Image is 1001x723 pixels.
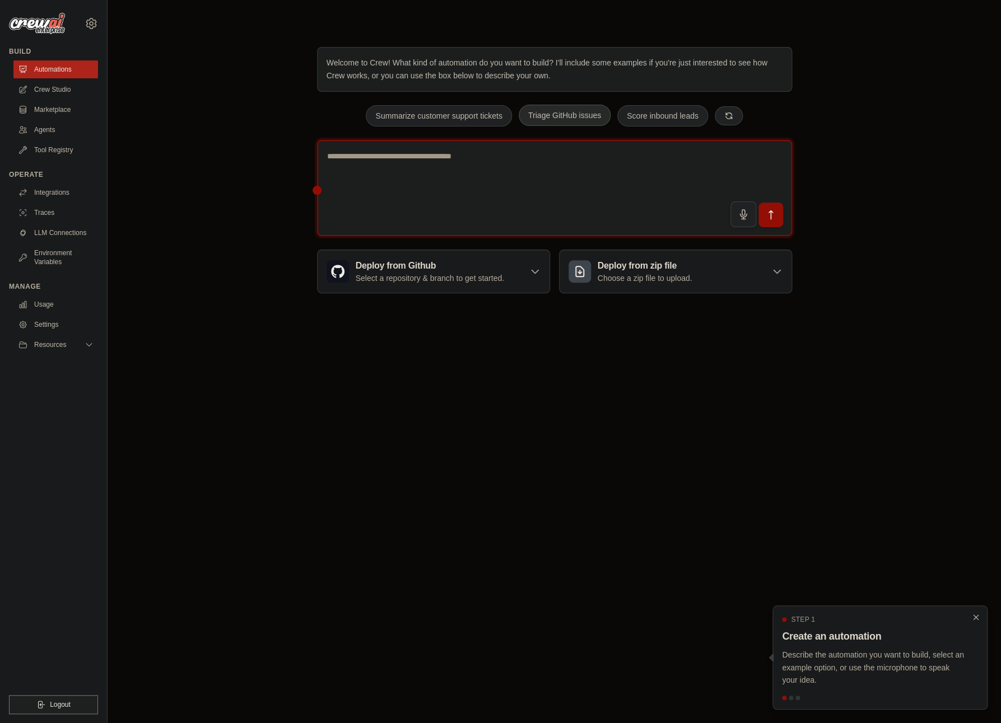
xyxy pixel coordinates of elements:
button: Resources [13,336,98,354]
a: Agents [13,121,98,139]
button: Summarize customer support tickets [366,105,511,126]
p: Describe the automation you want to build, select an example option, or use the microphone to spe... [782,649,965,687]
iframe: Chat Widget [945,669,1001,723]
button: Close walkthrough [971,613,980,622]
p: Choose a zip file to upload. [598,273,692,284]
a: Traces [13,204,98,222]
a: Settings [13,316,98,334]
a: Environment Variables [13,244,98,271]
a: Marketplace [13,101,98,119]
a: Integrations [13,184,98,201]
a: Usage [13,295,98,313]
p: Welcome to Crew! What kind of automation do you want to build? I'll include some examples if you'... [327,57,783,82]
span: Logout [50,700,71,709]
div: Build [9,47,98,56]
span: Resources [34,340,66,349]
div: Operate [9,170,98,179]
p: Select a repository & branch to get started. [356,273,504,284]
a: Tool Registry [13,141,98,159]
a: Crew Studio [13,81,98,98]
span: Step 1 [791,615,815,624]
h3: Deploy from Github [356,259,504,273]
a: Automations [13,60,98,78]
button: Triage GitHub issues [519,105,611,126]
h3: Create an automation [782,628,965,644]
img: Logo [9,13,65,34]
a: LLM Connections [13,224,98,242]
div: Manage [9,282,98,291]
button: Score inbound leads [617,105,708,126]
h3: Deploy from zip file [598,259,692,273]
button: Logout [9,695,98,714]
